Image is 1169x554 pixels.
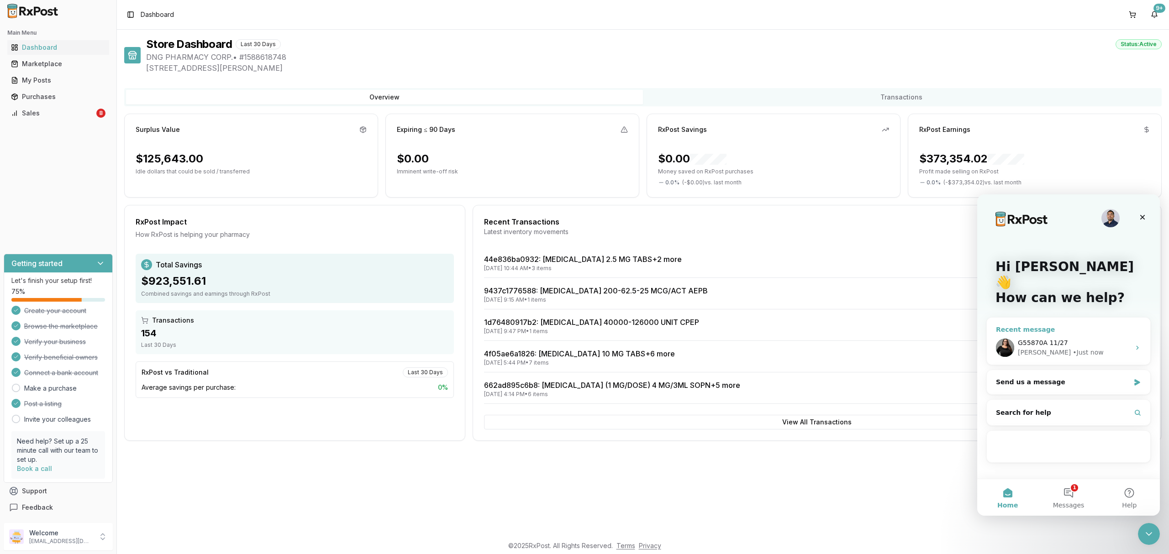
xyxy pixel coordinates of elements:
p: Money saved on RxPost purchases [658,168,889,175]
a: 662ad895c6b8: [MEDICAL_DATA] (1 MG/DOSE) 4 MG/3ML SOPN+5 more [484,381,740,390]
span: ( - $373,354.02 ) vs. last month [943,179,1022,186]
span: ( - $0.00 ) vs. last month [682,179,742,186]
span: 0.0 % [927,179,941,186]
button: Transactions [643,90,1160,105]
div: $923,551.61 [141,274,448,288]
a: Dashboard [7,39,109,56]
button: Support [4,483,113,499]
span: 75 % [11,287,25,296]
div: $0.00 [397,152,429,166]
a: Invite your colleagues [24,415,91,424]
p: Need help? Set up a 25 minute call with our team to set up. [17,437,100,464]
span: DNG PHARMACY CORP. • # 1588618748 [146,52,1162,63]
span: Connect a bank account [24,368,98,377]
div: Last 30 Days [141,341,448,349]
span: 0 % [438,383,448,392]
div: How RxPost is helping your pharmacy [136,230,454,239]
div: 8 [96,109,105,118]
div: Dashboard [11,43,105,52]
button: Purchases [4,89,113,104]
div: [DATE] 10:44 AM • 3 items [484,265,682,272]
button: My Posts [4,73,113,88]
div: Expiring ≤ 90 Days [397,125,455,134]
div: RxPost Savings [658,125,707,134]
button: View All Transactions [484,415,1150,429]
a: My Posts [7,72,109,89]
div: Status: Active [1116,39,1162,49]
span: [STREET_ADDRESS][PERSON_NAME] [146,63,1162,73]
span: Average savings per purchase: [142,383,236,392]
div: RxPost Impact [136,216,454,227]
a: Terms [616,542,635,549]
div: Marketplace [11,59,105,68]
nav: breadcrumb [141,10,174,19]
div: 154 [141,327,448,340]
p: Welcome [29,528,93,538]
a: Sales8 [7,105,109,121]
div: Recent Transactions [484,216,1150,227]
div: 9+ [1153,4,1165,13]
span: Transactions [152,316,194,325]
div: Sales [11,109,95,118]
a: Purchases [7,89,109,105]
a: 4f05ae6a1826: [MEDICAL_DATA] 10 MG TABS+6 more [484,349,675,358]
iframe: Intercom live chat [977,194,1160,516]
span: Create your account [24,306,86,315]
div: Purchases [11,92,105,101]
button: 9+ [1147,7,1162,22]
p: Let's finish your setup first! [11,276,105,285]
div: [DATE] 9:15 AM • 1 items [484,296,708,303]
h2: Main Menu [7,29,109,37]
span: Verify your business [24,337,86,346]
span: Dashboard [141,10,174,19]
div: Last 30 Days [403,367,448,377]
span: Feedback [22,503,53,512]
button: Marketplace [4,57,113,71]
div: Latest inventory movements [484,227,1150,236]
span: Total Savings [156,259,202,270]
span: Verify beneficial owners [24,353,98,362]
p: Imminent write-off risk [397,168,628,175]
button: Feedback [4,499,113,516]
a: Book a call [17,465,52,472]
a: 9437c1776588: [MEDICAL_DATA] 200-62.5-25 MCG/ACT AEPB [484,286,708,295]
div: Last 30 Days [236,39,281,49]
img: RxPost Logo [4,4,62,18]
div: $125,643.00 [136,152,203,166]
button: Dashboard [4,40,113,55]
div: Surplus Value [136,125,180,134]
a: 44e836ba0932: [MEDICAL_DATA] 2.5 MG TABS+2 more [484,255,682,264]
span: 0.0 % [665,179,679,186]
h3: Getting started [11,258,63,269]
div: [DATE] 9:47 PM • 1 items [484,328,699,335]
div: RxPost vs Traditional [142,368,209,377]
p: Profit made selling on RxPost [919,168,1150,175]
div: RxPost Earnings [919,125,970,134]
h1: Store Dashboard [146,37,232,52]
a: Marketplace [7,56,109,72]
div: My Posts [11,76,105,85]
a: 1d76480917b2: [MEDICAL_DATA] 40000-126000 UNIT CPEP [484,318,699,327]
span: Post a listing [24,399,62,408]
a: Make a purchase [24,384,77,393]
div: $373,354.02 [919,152,1024,166]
